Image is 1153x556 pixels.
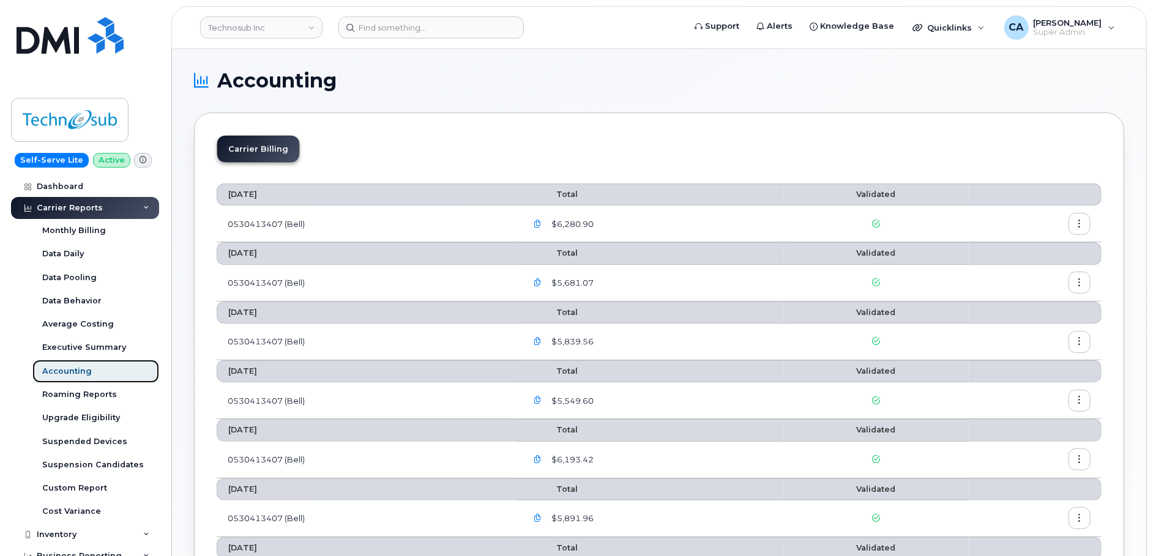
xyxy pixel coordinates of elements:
[784,478,969,500] th: Validated
[217,478,516,500] th: [DATE]
[527,248,578,258] span: Total
[527,484,578,494] span: Total
[217,242,516,264] th: [DATE]
[549,513,594,524] span: $5,891.96
[217,324,516,360] td: 0530413407 (Bell)
[527,425,578,434] span: Total
[549,395,594,407] span: $5,549.60
[784,183,969,206] th: Validated
[784,360,969,382] th: Validated
[527,190,578,199] span: Total
[217,302,516,324] th: [DATE]
[549,454,594,465] span: $6,193.42
[549,218,594,230] span: $6,280.90
[217,72,337,90] span: Accounting
[527,366,578,376] span: Total
[784,242,969,264] th: Validated
[217,419,516,441] th: [DATE]
[527,308,578,317] span: Total
[217,360,516,382] th: [DATE]
[784,302,969,324] th: Validated
[217,382,516,419] td: 0530413407 (Bell)
[527,543,578,552] span: Total
[217,183,516,206] th: [DATE]
[217,500,516,537] td: 0530413407 (Bell)
[217,265,516,302] td: 0530413407 (Bell)
[217,206,516,242] td: 0530413407 (Bell)
[549,336,594,347] span: $5,839.56
[217,442,516,478] td: 0530413407 (Bell)
[784,419,969,441] th: Validated
[549,277,594,289] span: $5,681.07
